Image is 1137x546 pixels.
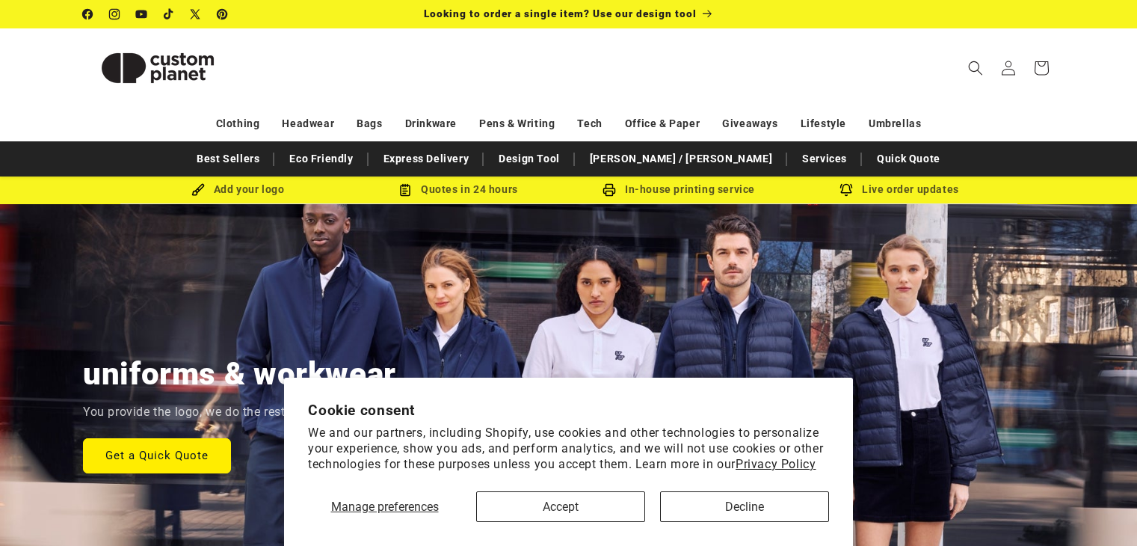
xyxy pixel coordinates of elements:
a: Headwear [282,111,334,137]
a: Best Sellers [189,146,267,172]
h2: uniforms & workwear [83,354,396,394]
h2: Cookie consent [308,402,829,419]
img: Brush Icon [191,183,205,197]
a: Drinkware [405,111,457,137]
a: Express Delivery [376,146,477,172]
a: Quick Quote [869,146,948,172]
div: Add your logo [128,180,348,199]
a: Tech [577,111,602,137]
button: Accept [476,491,645,522]
a: Pens & Writing [479,111,555,137]
span: Looking to order a single item? Use our design tool [424,7,697,19]
a: Design Tool [491,146,567,172]
a: Umbrellas [869,111,921,137]
a: Lifestyle [801,111,846,137]
button: Decline [660,491,829,522]
p: We and our partners, including Shopify, use cookies and other technologies to personalize your ex... [308,426,829,472]
a: Eco Friendly [282,146,360,172]
a: Get a Quick Quote [83,438,231,473]
a: Giveaways [722,111,777,137]
img: In-house printing [603,183,616,197]
a: Privacy Policy [736,457,816,471]
div: Live order updates [789,180,1010,199]
button: Manage preferences [308,491,461,522]
img: Order Updates Icon [398,183,412,197]
a: [PERSON_NAME] / [PERSON_NAME] [582,146,780,172]
p: You provide the logo, we do the rest. [83,402,289,423]
img: Custom Planet [83,34,232,102]
div: Quotes in 24 hours [348,180,569,199]
img: Order updates [839,183,853,197]
a: Bags [357,111,382,137]
a: Clothing [216,111,260,137]
a: Office & Paper [625,111,700,137]
div: In-house printing service [569,180,789,199]
span: Manage preferences [331,500,439,514]
a: Custom Planet [77,28,238,107]
a: Services [795,146,854,172]
summary: Search [959,52,992,85]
